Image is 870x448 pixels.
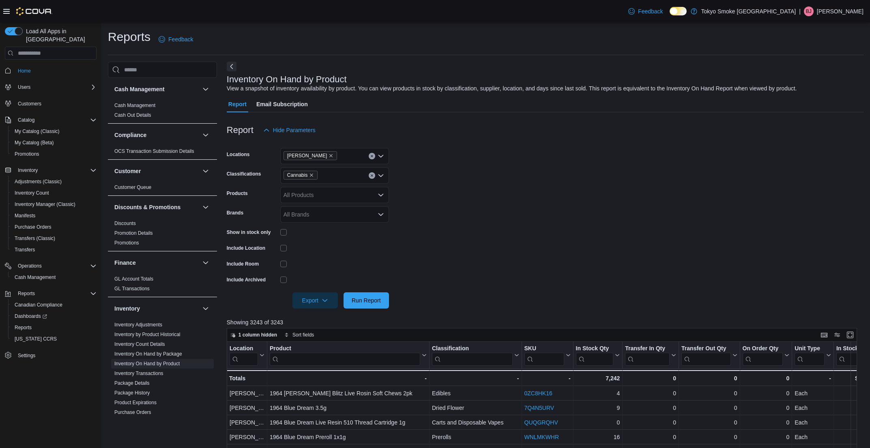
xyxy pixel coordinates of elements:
span: Washington CCRS [11,334,97,344]
a: Manifests [11,211,39,221]
span: BJ [806,6,812,16]
button: Transfer In Qty [625,345,676,366]
button: Adjustments (Classic) [8,176,100,187]
span: Catalog [15,115,97,125]
label: Products [227,190,248,197]
div: Location [230,345,258,366]
span: Settings [15,350,97,360]
div: 0 [742,432,789,442]
div: 0 [681,432,737,442]
div: 0 [625,373,676,383]
a: Feedback [155,31,196,47]
span: Cash Out Details [114,112,151,118]
span: Promotions [114,240,139,246]
a: 7Q4N5URV [524,405,554,411]
span: Canadian Compliance [11,300,97,310]
div: 0 [681,373,737,383]
button: 1 column hidden [227,330,280,340]
input: Dark Mode [670,7,687,15]
div: SKU [524,345,564,353]
a: Product Expirations [114,400,157,405]
button: Compliance [114,131,199,139]
span: Dashboards [11,311,97,321]
button: Cash Management [114,85,199,93]
nav: Complex example [5,61,97,382]
span: Sort fields [292,332,314,338]
div: Totals [229,373,264,383]
button: Reports [2,288,100,299]
div: [PERSON_NAME] [230,418,264,427]
button: Cash Management [8,272,100,283]
span: Home [18,68,31,74]
div: 16 [576,432,620,442]
button: Home [2,64,100,76]
h3: Cash Management [114,85,165,93]
div: - [270,373,427,383]
span: Customer Queue [114,184,151,191]
button: Settings [2,349,100,361]
div: [PERSON_NAME] [230,403,264,413]
a: WNLMKWHR [524,434,559,440]
button: Users [2,81,100,93]
label: Show in stock only [227,229,271,236]
span: Reports [15,289,97,298]
label: Include Room [227,261,259,267]
a: Transfers [11,245,38,255]
p: [PERSON_NAME] [817,6,864,16]
span: Feedback [638,7,663,15]
a: Inventory Count [11,188,52,198]
span: Inventory Count [15,190,49,196]
button: Canadian Compliance [8,299,100,311]
div: - [795,373,831,383]
a: GL Transactions [114,286,150,292]
label: Locations [227,151,250,158]
a: Canadian Compliance [11,300,66,310]
button: Transfers (Classic) [8,233,100,244]
div: Product [270,345,420,353]
a: My Catalog (Beta) [11,138,57,148]
span: Canadian Compliance [15,302,62,308]
span: Export [297,292,333,309]
span: My Catalog (Beta) [11,138,97,148]
label: Brands [227,210,243,216]
span: Reports [11,323,97,332]
span: Operations [18,263,42,269]
div: Unit Type [795,345,825,353]
label: Include Location [227,245,265,251]
div: 0 [625,403,676,413]
span: Transfers (Classic) [15,235,55,242]
button: Finance [201,258,211,268]
span: Customers [15,99,97,109]
div: Classification [432,345,513,353]
a: 0ZC8HK16 [524,390,552,397]
button: Operations [2,260,100,272]
button: Open list of options [378,153,384,159]
span: Purchase Orders [15,224,52,230]
div: - [524,373,570,383]
button: Cash Management [201,84,211,94]
div: Finance [108,274,217,297]
a: Inventory Count Details [114,341,165,347]
span: Inventory Count [11,188,97,198]
span: Users [15,82,97,92]
button: Enter fullscreen [845,330,855,340]
button: Catalog [2,114,100,126]
div: Transfer Out Qty [681,345,730,353]
button: On Order Qty [742,345,789,366]
span: Load All Apps in [GEOGRAPHIC_DATA] [23,27,97,43]
span: Promotions [15,151,39,157]
div: 0 [742,418,789,427]
div: Each [795,403,831,413]
div: Each [795,388,831,398]
button: Compliance [201,130,211,140]
div: On Order Qty [742,345,783,366]
button: Transfer Out Qty [681,345,737,366]
button: Inventory [15,165,41,175]
a: OCS Transaction Submission Details [114,148,194,154]
button: [US_STATE] CCRS [8,333,100,345]
span: [US_STATE] CCRS [15,336,57,342]
span: 1 column hidden [238,332,277,338]
div: 0 [681,388,737,398]
div: Dried Flower [432,403,519,413]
